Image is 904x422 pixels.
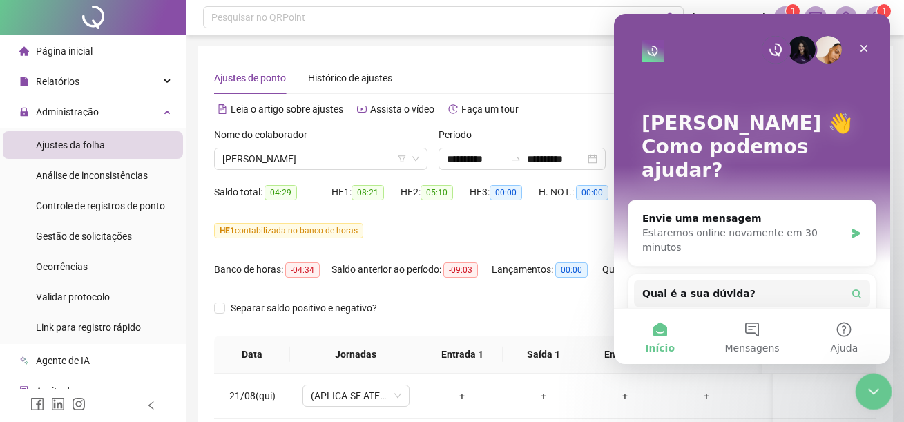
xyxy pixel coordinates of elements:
span: instagram [72,397,86,411]
div: + [677,388,736,403]
span: (APLICA-SE ATESTADO) [311,385,401,406]
span: lock [19,107,29,117]
span: 08:21 [352,185,384,200]
div: Lançamentos: [492,262,602,278]
div: + [758,388,818,403]
label: Período [439,127,481,142]
span: notification [779,11,791,23]
iframe: Intercom live chat [614,14,890,364]
span: 1 [882,6,887,16]
span: contabilizada no banco de horas [214,223,363,238]
span: Relatórios [36,76,79,87]
div: Saldo total: [214,184,331,200]
span: Controle de registros de ponto [36,200,165,211]
div: HE 1: [331,184,401,200]
span: filter [398,155,406,163]
span: Aceite de uso [36,385,93,396]
label: Nome do colaborador [214,127,316,142]
span: Agente de IA [36,355,90,366]
span: Gestão de solicitações [36,231,132,242]
span: [PERSON_NAME] [692,10,766,25]
span: facebook [30,397,44,411]
div: + [432,388,492,403]
span: Ocorrências [36,261,88,272]
span: 1 [791,6,796,16]
img: 78436 [866,7,887,28]
span: down [412,155,420,163]
span: -09:03 [443,262,478,278]
span: 04:29 [265,185,297,200]
th: Entrada 2 [584,336,666,374]
span: HE 1 [220,226,235,236]
span: Análise de inconsistências [36,170,148,181]
span: Administração [36,106,99,117]
div: HE 3: [470,184,539,200]
th: Data [214,336,290,374]
span: Leia o artigo sobre ajustes [231,104,343,115]
span: Link para registro rápido [36,322,141,333]
div: HE 2: [401,184,470,200]
span: search [666,12,676,23]
span: 00:00 [555,262,588,278]
span: file-text [218,104,227,114]
span: home [19,46,29,56]
span: 05:10 [421,185,453,200]
th: Jornadas [290,336,421,374]
span: youtube [357,104,367,114]
span: to [510,153,521,164]
span: Validar protocolo [36,291,110,303]
span: ALEXSANDERSON FERREIRA DE SOUSA [222,148,419,169]
div: - [784,388,865,403]
th: Entrada 1 [421,336,503,374]
span: swap-right [510,153,521,164]
span: -04:34 [285,262,320,278]
div: + [514,388,573,403]
span: linkedin [51,397,65,411]
span: Faça um tour [461,104,519,115]
span: 00:00 [490,185,522,200]
span: history [448,104,458,114]
span: bell [840,11,852,23]
span: Separar saldo positivo e negativo? [225,300,383,316]
span: 21/08(qui) [229,390,276,401]
span: audit [19,386,29,396]
span: 00:00 [576,185,608,200]
div: + [595,388,655,403]
div: Saldo anterior ao período: [331,262,492,278]
span: Página inicial [36,46,93,57]
div: Banco de horas: [214,262,331,278]
div: Quitações: [602,262,699,278]
th: Saída 1 [503,336,584,374]
span: Assista o vídeo [370,104,434,115]
iframe: Intercom live chat [856,374,892,410]
span: Ajustes da folha [36,140,105,151]
div: H. NOT.: [539,184,628,200]
span: file [19,77,29,86]
span: mail [809,11,822,23]
sup: 1 [786,4,800,18]
span: left [146,401,156,410]
span: Ajustes de ponto [214,73,286,84]
span: Histórico de ajustes [308,73,392,84]
sup: Atualize o seu contato no menu Meus Dados [877,4,891,18]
